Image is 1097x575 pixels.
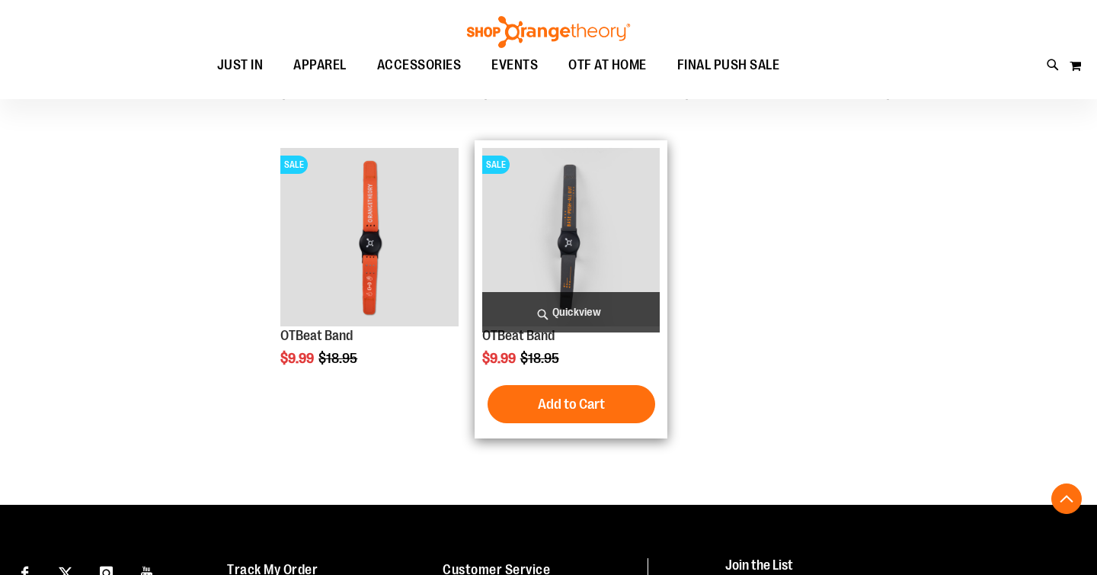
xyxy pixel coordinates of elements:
span: JUST IN [217,48,264,82]
span: EVENTS [491,48,538,82]
a: OTBeat Band [280,328,353,343]
img: OTBeat Band [482,148,660,326]
span: FINAL PUSH SALE [677,48,780,82]
a: APPAREL [278,48,362,83]
a: Quickview [482,292,660,332]
span: $18.95 [318,351,360,366]
span: ACCESSORIES [377,48,462,82]
span: SALE [280,156,308,174]
a: EVENTS [476,48,553,83]
a: OTBeat BandSALE [280,148,459,329]
a: ACCESSORIES [362,48,477,82]
div: product [475,140,668,439]
div: product [273,140,466,406]
span: $9.99 [280,351,316,366]
button: Add to Cart [488,385,655,423]
button: Back To Top [1051,483,1082,514]
span: $18.95 [520,351,561,366]
a: OTF AT HOME [553,48,662,83]
a: OTBeat Band [482,328,555,343]
a: JUST IN [202,48,279,83]
img: OTBeat Band [280,148,459,326]
a: FINAL PUSH SALE [662,48,795,83]
span: OTF AT HOME [568,48,647,82]
span: APPAREL [293,48,347,82]
span: Add to Cart [538,396,605,413]
span: $9.99 [482,351,518,366]
img: Shop Orangetheory [465,16,632,48]
span: SALE [482,156,510,174]
a: OTBeat BandSALE [482,148,660,329]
